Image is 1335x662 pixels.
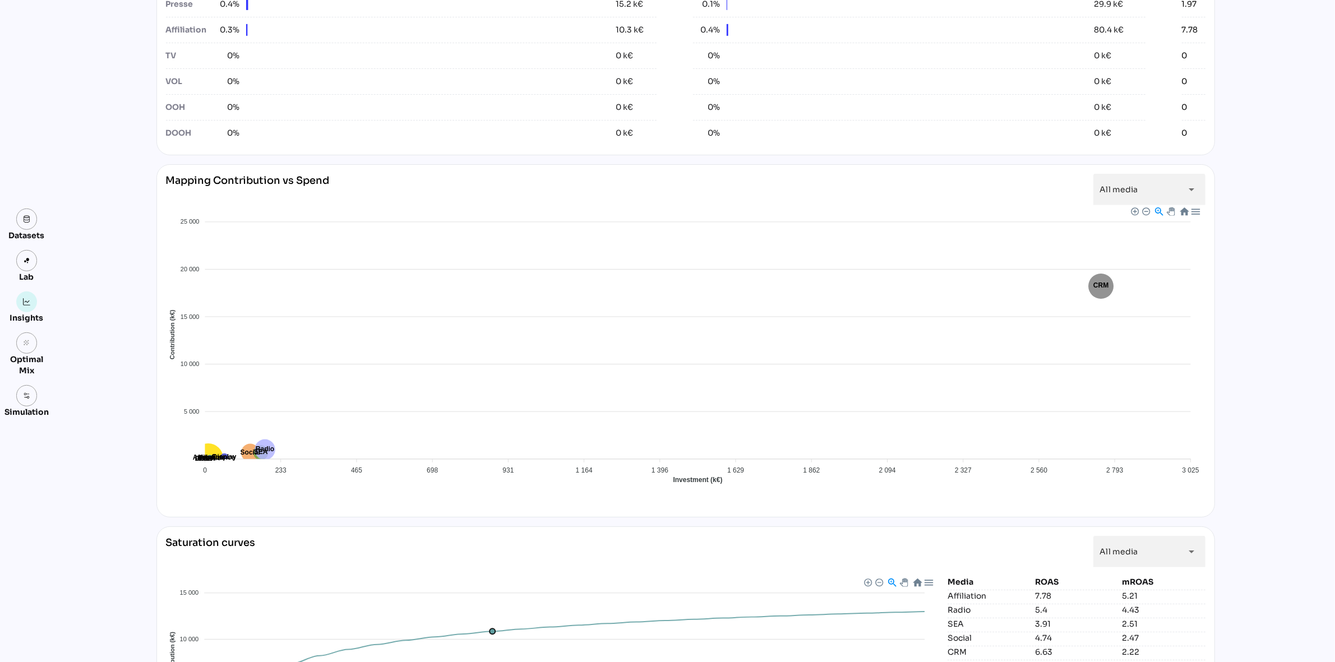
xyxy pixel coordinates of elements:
[166,101,213,113] div: OOH
[948,604,1031,615] div: Radio
[1182,127,1188,139] div: 0
[213,24,239,36] span: 0.3%
[213,50,239,62] span: 0%
[1122,646,1205,658] div: 2.22
[1122,576,1205,587] div: mROAS
[1035,632,1118,644] div: 4.74
[954,466,971,474] tspan: 2 327
[673,476,722,484] text: Investment (k€)
[1100,547,1138,557] span: All media
[15,271,39,283] div: Lab
[886,577,896,587] div: Selection Zoom
[693,127,720,139] span: 0%
[1106,466,1123,474] tspan: 2 793
[616,101,633,113] div: 0 k€
[1094,76,1112,87] div: 0 k€
[693,101,720,113] span: 0%
[1035,604,1118,615] div: 5.4
[183,408,199,415] tspan: 5 000
[166,50,213,62] div: TV
[1153,206,1163,216] div: Selection Zoom
[180,219,199,225] tspan: 25 000
[1182,101,1188,113] div: 0
[213,76,239,87] span: 0%
[1185,545,1199,558] i: arrow_drop_down
[23,392,31,400] img: settings.svg
[1100,184,1138,195] span: All media
[875,578,883,586] div: Zoom Out
[1094,24,1124,36] div: 80.4 k€
[427,466,438,474] tspan: 698
[923,577,932,587] div: Menu
[1094,127,1112,139] div: 0 k€
[1122,590,1205,601] div: 5.21
[1035,576,1118,587] div: ROAS
[1182,50,1188,62] div: 0
[166,127,213,139] div: DOOH
[948,590,1031,601] div: Affiliation
[180,266,199,272] tspan: 20 000
[166,76,213,87] div: VOL
[651,466,668,474] tspan: 1 396
[1190,206,1199,216] div: Menu
[1122,632,1205,644] div: 2.47
[1182,76,1188,87] div: 0
[575,466,592,474] tspan: 1 164
[1179,206,1188,216] div: Reset Zoom
[9,230,45,241] div: Datasets
[23,215,31,223] img: data.svg
[166,174,330,205] div: Mapping Contribution vs Spend
[863,578,871,586] div: Zoom In
[616,76,633,87] div: 0 k€
[196,456,199,462] tspan: 0
[275,466,286,474] tspan: 233
[23,298,31,306] img: graph.svg
[166,536,256,567] div: Saturation curves
[693,24,720,36] span: 0.4%
[1031,466,1047,474] tspan: 2 560
[616,127,633,139] div: 0 k€
[180,360,199,367] tspan: 10 000
[948,618,1031,629] div: SEA
[180,313,199,320] tspan: 15 000
[4,406,49,418] div: Simulation
[1035,618,1118,629] div: 3.91
[948,576,1031,587] div: Media
[10,312,44,323] div: Insights
[1035,646,1118,658] div: 6.63
[948,646,1031,658] div: CRM
[1130,207,1138,215] div: Zoom In
[203,466,207,474] tspan: 0
[23,339,31,347] i: grain
[1094,101,1112,113] div: 0 k€
[1035,590,1118,601] div: 7.78
[179,590,198,596] tspan: 15 000
[350,466,362,474] tspan: 465
[213,127,239,139] span: 0%
[1142,207,1149,215] div: Zoom Out
[803,466,820,474] tspan: 1 862
[616,24,644,36] div: 10.3 k€
[4,354,49,376] div: Optimal Mix
[1185,183,1199,196] i: arrow_drop_down
[879,466,895,474] tspan: 2 094
[1182,24,1198,36] div: 7.78
[899,578,906,585] div: Panning
[616,50,633,62] div: 0 k€
[1094,50,1112,62] div: 0 k€
[168,309,175,359] text: Contribution (k€)
[693,76,720,87] span: 0%
[1182,466,1199,474] tspan: 3 025
[179,636,198,642] tspan: 10 000
[23,257,31,265] img: lab.svg
[213,101,239,113] span: 0%
[166,24,213,36] div: Affiliation
[912,577,921,587] div: Reset Zoom
[1122,618,1205,629] div: 2.51
[1166,207,1173,214] div: Panning
[948,632,1031,644] div: Social
[727,466,744,474] tspan: 1 629
[693,50,720,62] span: 0%
[502,466,514,474] tspan: 931
[1122,604,1205,615] div: 4.43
